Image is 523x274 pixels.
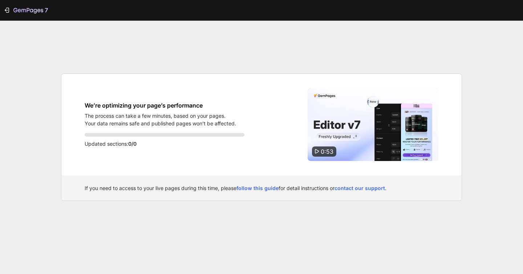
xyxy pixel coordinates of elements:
[45,6,48,15] p: 7
[321,148,333,155] span: 0:53
[85,184,438,192] div: If you need to access to your live pages during this time, please for detail instructions or .
[85,140,244,148] p: Updated sections:
[335,185,385,191] a: contact our support
[85,101,236,110] h1: We’re optimizing your page’s performance
[85,120,236,127] p: Your data remains safe and published pages won’t be affected.
[236,185,279,191] a: follow this guide
[85,112,236,120] p: The process can take a few minutes, based on your pages.
[128,141,137,147] span: 0/0
[308,88,438,161] img: Video thumbnail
